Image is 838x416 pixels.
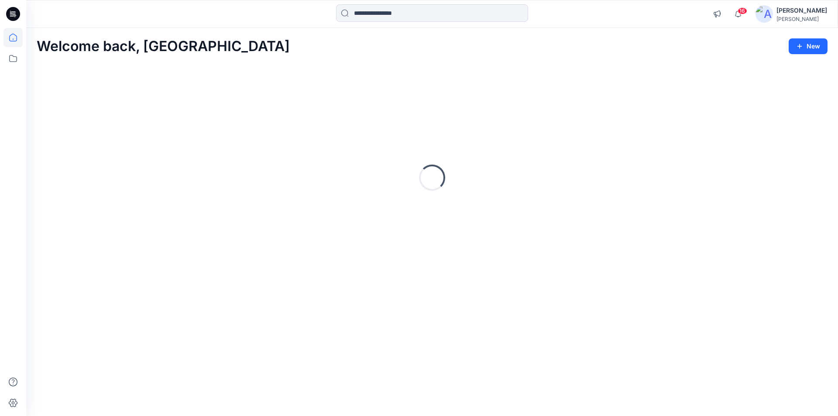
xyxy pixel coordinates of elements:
[776,5,827,16] div: [PERSON_NAME]
[37,38,290,55] h2: Welcome back, [GEOGRAPHIC_DATA]
[738,7,747,14] span: 16
[756,5,773,23] img: avatar
[776,16,827,22] div: [PERSON_NAME]
[789,38,828,54] button: New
